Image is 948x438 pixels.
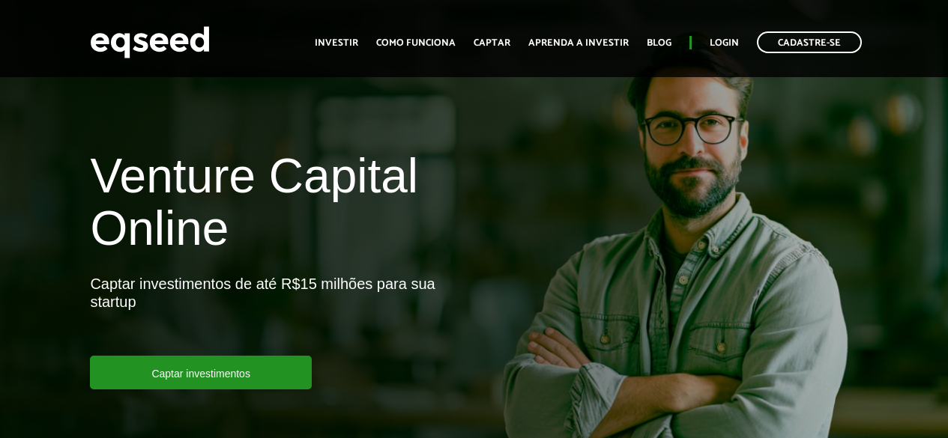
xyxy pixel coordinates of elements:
[90,22,210,62] img: EqSeed
[90,150,462,263] h1: Venture Capital Online
[90,275,462,356] p: Captar investimentos de até R$15 milhões para sua startup
[315,38,358,48] a: Investir
[757,31,862,53] a: Cadastre-se
[474,38,510,48] a: Captar
[90,356,312,389] a: Captar investimentos
[710,38,739,48] a: Login
[376,38,456,48] a: Como funciona
[528,38,629,48] a: Aprenda a investir
[647,38,671,48] a: Blog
